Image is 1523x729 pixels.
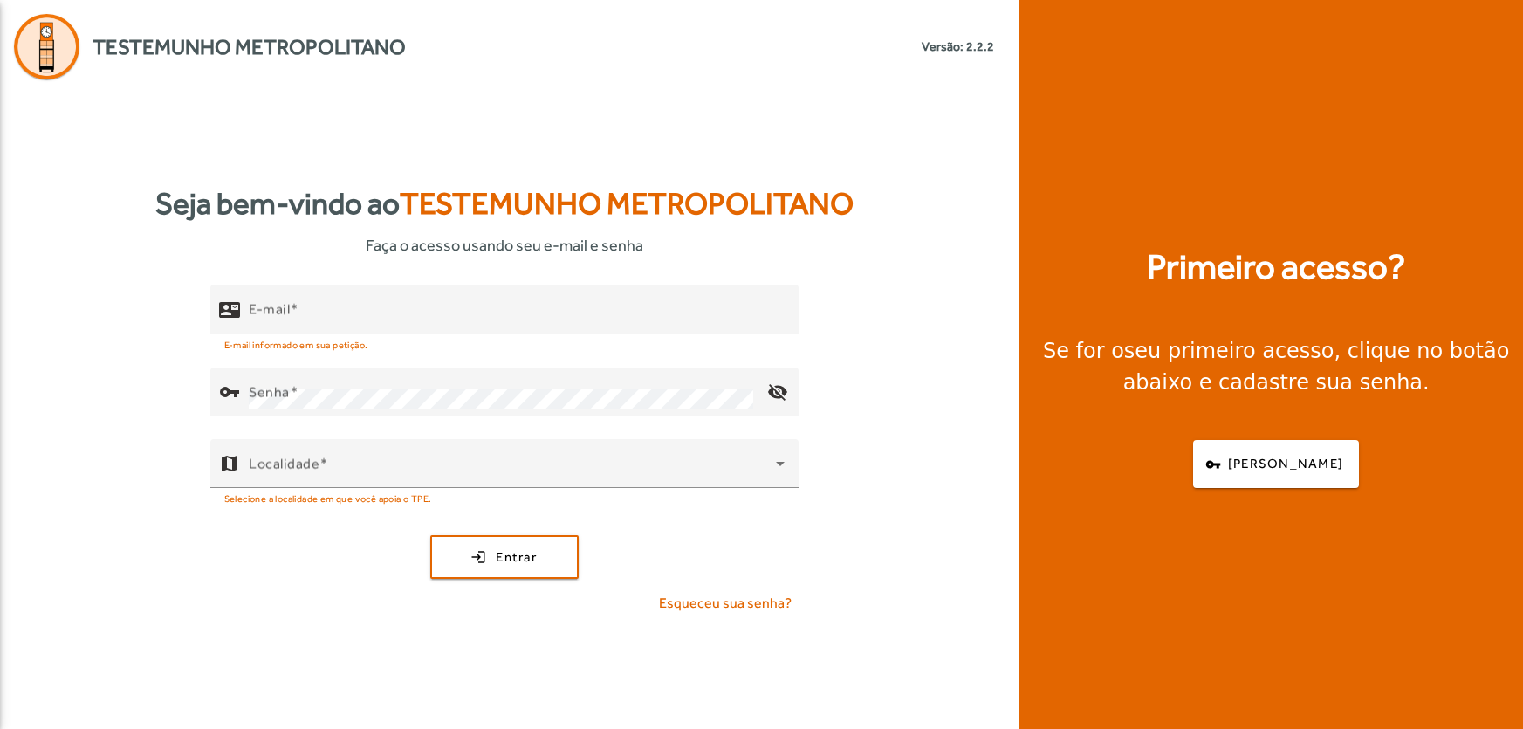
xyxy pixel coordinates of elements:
div: Se for o , clique no botão abaixo e cadastre sua senha. [1039,335,1513,398]
img: Logo Agenda [14,14,79,79]
strong: Primeiro acesso? [1147,241,1405,293]
button: [PERSON_NAME] [1193,440,1359,488]
span: [PERSON_NAME] [1228,454,1343,474]
mat-hint: Selecione a localidade em que você apoia o TPE. [224,488,432,507]
mat-icon: map [219,453,240,474]
mat-icon: contact_mail [219,299,240,320]
strong: Seja bem-vindo ao [155,181,854,227]
mat-hint: E-mail informado em sua petição. [224,334,368,354]
strong: seu primeiro acesso [1124,339,1334,363]
span: Faça o acesso usando seu e-mail e senha [366,233,643,257]
small: Versão: 2.2.2 [922,38,994,56]
span: Testemunho Metropolitano [93,31,406,63]
span: Testemunho Metropolitano [400,186,854,221]
button: Entrar [430,535,579,579]
mat-label: Senha [249,384,290,401]
mat-label: E-mail [249,301,290,318]
mat-label: Localidade [249,456,319,472]
mat-icon: visibility_off [757,371,799,413]
mat-icon: vpn_key [219,382,240,402]
span: Esqueceu sua senha? [659,593,792,614]
span: Entrar [496,547,537,567]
